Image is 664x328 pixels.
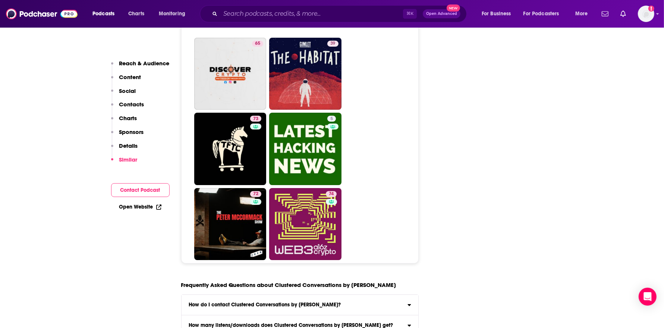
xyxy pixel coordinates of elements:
button: Content [111,74,141,87]
h3: Frequently Asked Questions about Clustered Conversations by [PERSON_NAME] [181,281,396,288]
button: Details [111,142,138,156]
a: 5 [327,116,336,122]
button: Social [111,87,136,101]
p: Sponsors [119,128,144,135]
a: 73 [250,116,261,122]
a: 72 [250,191,261,197]
div: Search podcasts, credits, & more... [207,5,474,22]
img: User Profile [638,6,654,22]
svg: Add a profile image [648,6,654,12]
button: Show profile menu [638,6,654,22]
a: 65 [194,38,267,110]
p: Similar [119,156,138,163]
a: 5 [269,113,342,185]
input: Search podcasts, credits, & more... [220,8,403,20]
span: Open Advanced [426,12,457,16]
span: 5 [330,115,333,123]
a: 39 [327,41,339,47]
p: Social [119,87,136,94]
button: Contacts [111,101,144,115]
button: Charts [111,115,137,128]
button: open menu [570,8,597,20]
h3: How many listens/downloads does Clustered Conversations by [PERSON_NAME] get? [189,323,393,328]
h3: How do I contact Clustered Conversations by [PERSON_NAME]? [189,302,341,307]
a: 72 [194,188,267,260]
a: 73 [194,113,267,185]
p: Reach & Audience [119,60,170,67]
div: Open Intercom Messenger [639,288,657,306]
button: open menu [154,8,195,20]
span: Charts [128,9,144,19]
p: Charts [119,115,137,122]
span: More [575,9,588,19]
p: Content [119,74,141,81]
button: Contact Podcast [111,183,170,197]
span: 72 [253,190,258,198]
button: Similar [111,156,138,170]
span: ⌘ K [403,9,417,19]
a: Show notifications dropdown [599,7,611,20]
button: Open AdvancedNew [423,9,460,18]
p: Details [119,142,138,149]
span: 74 [329,190,334,198]
span: Podcasts [92,9,114,19]
a: 74 [326,191,337,197]
a: Open Website [119,204,161,210]
button: Reach & Audience [111,60,170,74]
span: 39 [330,40,336,47]
a: 65 [252,41,263,47]
a: 39 [269,38,342,110]
a: Show notifications dropdown [617,7,629,20]
button: open menu [519,8,570,20]
span: Logged in as mdaniels [638,6,654,22]
span: 73 [253,115,258,123]
span: Monitoring [159,9,185,19]
span: For Podcasters [523,9,559,19]
span: 65 [255,40,260,47]
a: 74 [269,188,342,260]
a: Charts [123,8,149,20]
span: New [447,4,460,12]
button: open menu [87,8,124,20]
span: For Business [482,9,511,19]
button: Sponsors [111,128,144,142]
img: Podchaser - Follow, Share and Rate Podcasts [6,7,78,21]
p: Contacts [119,101,144,108]
button: open menu [476,8,520,20]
